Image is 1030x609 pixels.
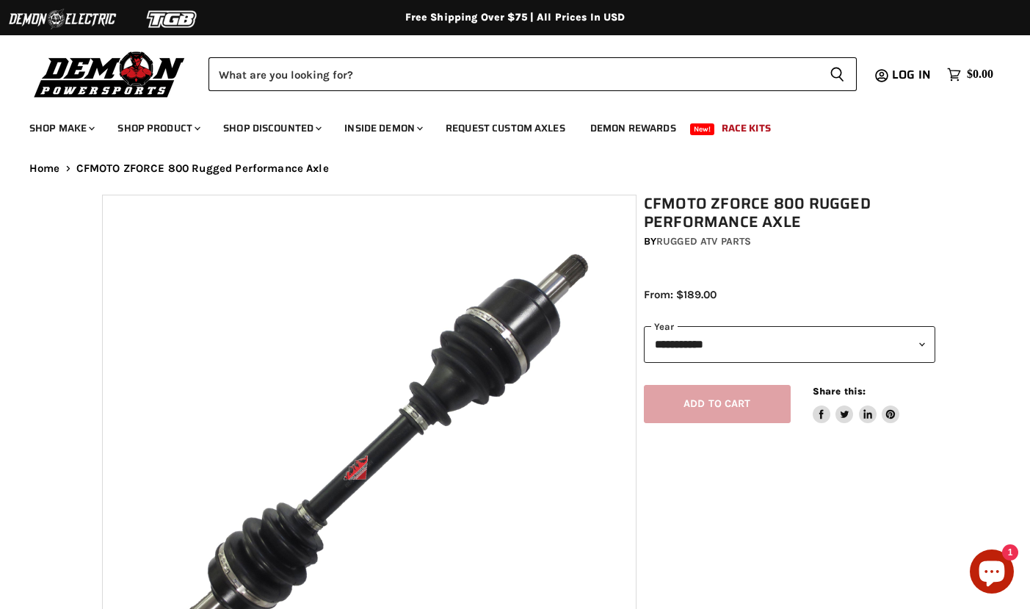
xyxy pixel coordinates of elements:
[212,113,330,143] a: Shop Discounted
[711,113,782,143] a: Race Kits
[579,113,687,143] a: Demon Rewards
[644,326,935,362] select: year
[644,195,935,231] h1: CFMOTO ZFORCE 800 Rugged Performance Axle
[644,234,935,250] div: by
[29,162,60,175] a: Home
[29,48,190,100] img: Demon Powersports
[7,5,117,33] img: Demon Electric Logo 2
[813,385,900,424] aside: Share this:
[333,113,432,143] a: Inside Demon
[965,549,1018,597] inbox-online-store-chat: Shopify online store chat
[644,288,717,301] span: From: $189.00
[885,68,940,82] a: Log in
[208,57,857,91] form: Product
[435,113,576,143] a: Request Custom Axles
[18,113,104,143] a: Shop Make
[208,57,818,91] input: Search
[940,64,1001,85] a: $0.00
[106,113,209,143] a: Shop Product
[656,235,751,248] a: Rugged ATV Parts
[76,162,329,175] span: CFMOTO ZFORCE 800 Rugged Performance Axle
[117,5,228,33] img: TGB Logo 2
[18,107,990,143] ul: Main menu
[690,123,715,135] span: New!
[967,68,993,82] span: $0.00
[892,65,931,84] span: Log in
[813,386,866,397] span: Share this:
[818,57,857,91] button: Search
